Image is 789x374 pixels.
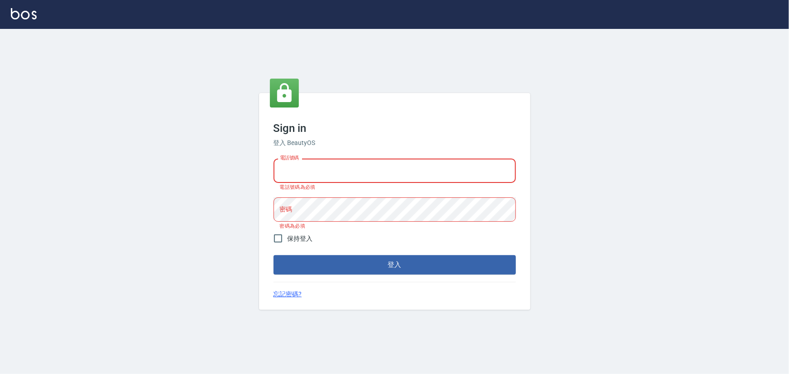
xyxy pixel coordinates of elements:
p: 密碼為必填 [280,223,510,229]
label: 電話號碼 [280,154,299,161]
button: 登入 [274,255,516,274]
h3: Sign in [274,122,516,135]
p: 電話號碼為必填 [280,184,510,190]
span: 保持登入 [288,234,313,243]
a: 忘記密碼? [274,290,302,299]
h6: 登入 BeautyOS [274,138,516,148]
img: Logo [11,8,37,19]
